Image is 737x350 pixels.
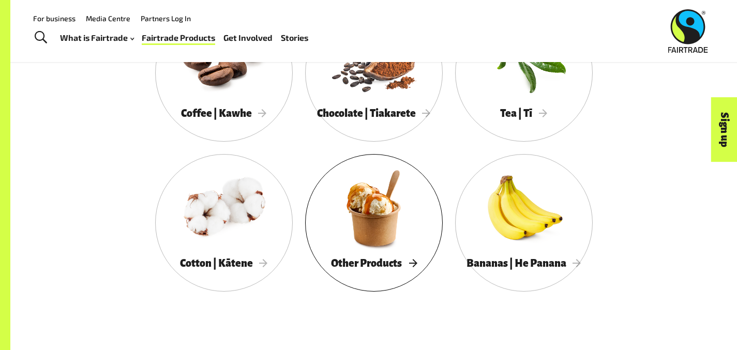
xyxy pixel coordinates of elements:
a: Media Centre [86,14,130,23]
a: Fairtrade Products [142,31,215,45]
a: Partners Log In [141,14,191,23]
span: Bananas | He Panana [467,257,581,269]
a: Tea | Tī [455,4,593,142]
a: Toggle Search [28,25,53,51]
img: Fairtrade Australia New Zealand logo [668,9,708,53]
span: Other Products [331,257,417,269]
a: Stories [281,31,308,45]
a: What is Fairtrade [60,31,134,45]
a: Bananas | He Panana [455,154,593,292]
a: Cotton | Kātene [155,154,293,292]
span: Chocolate | Tiakarete [317,108,431,119]
a: Coffee | Kawhe [155,4,293,142]
span: Cotton | Kātene [180,257,268,269]
span: Tea | Tī [500,108,547,119]
a: Other Products [305,154,443,292]
a: Chocolate | Tiakarete [305,4,443,142]
a: For business [33,14,76,23]
a: Get Involved [223,31,273,45]
span: Coffee | Kawhe [181,108,267,119]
